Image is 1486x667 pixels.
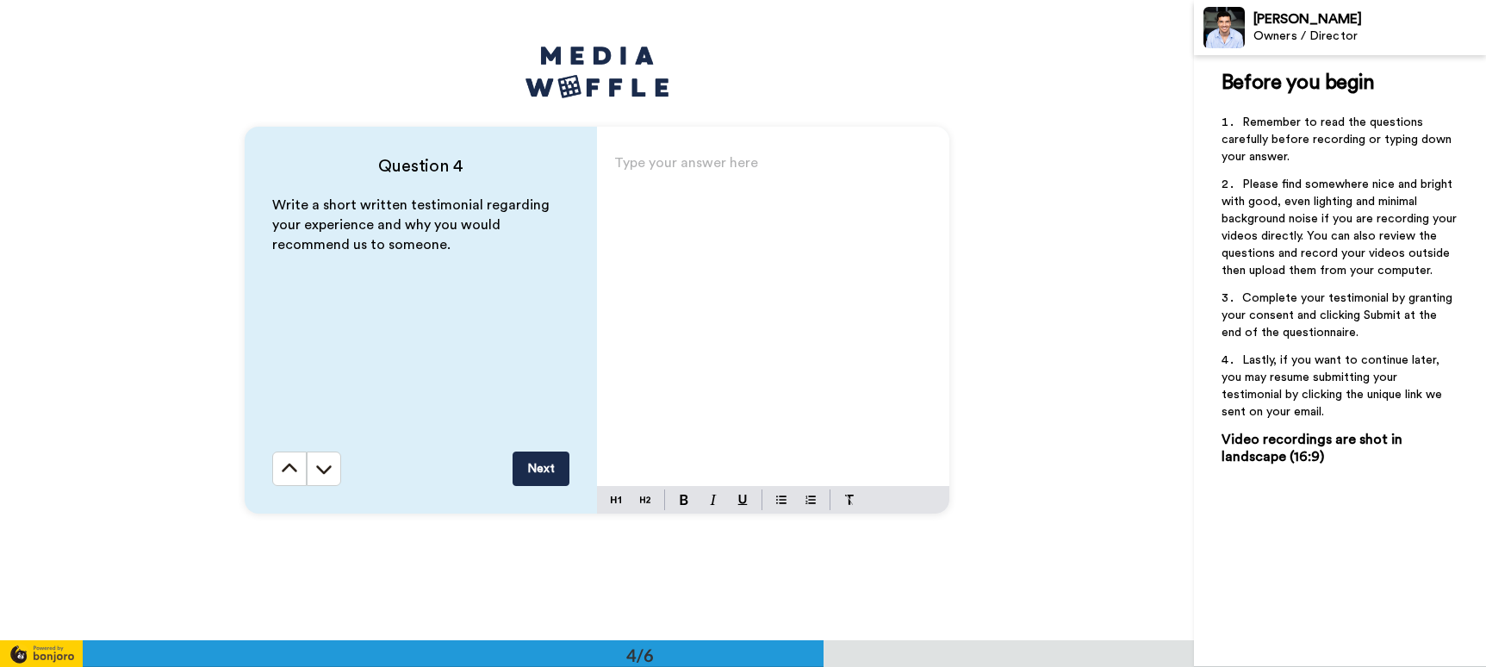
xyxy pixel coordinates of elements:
[272,198,553,252] span: Write a short written testimonial regarding your experience and why you would recommend us to som...
[1222,433,1406,464] span: Video recordings are shot in landscape (16:9)
[640,493,650,507] img: heading-two-block.svg
[737,495,748,505] img: underline-mark.svg
[1203,7,1245,48] img: Profile Image
[710,495,717,505] img: italic-mark.svg
[1222,354,1446,418] span: Lastly, if you want to continue later, you may resume submitting your testimonial by clicking the...
[1253,29,1485,44] div: Owners / Director
[1222,292,1456,339] span: Complete your testimonial by granting your consent and clicking Submit at the end of the question...
[776,493,787,507] img: bulleted-block.svg
[272,154,569,178] h4: Question 4
[1253,11,1485,28] div: [PERSON_NAME]
[1222,72,1374,93] span: Before you begin
[513,452,569,486] button: Next
[611,493,621,507] img: heading-one-block.svg
[599,643,681,667] div: 4/6
[844,495,855,505] img: clear-format.svg
[1222,116,1455,163] span: Remember to read the questions carefully before recording or typing down your answer.
[680,495,688,505] img: bold-mark.svg
[805,493,816,507] img: numbered-block.svg
[1222,178,1460,277] span: Please find somewhere nice and bright with good, even lighting and minimal background noise if yo...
